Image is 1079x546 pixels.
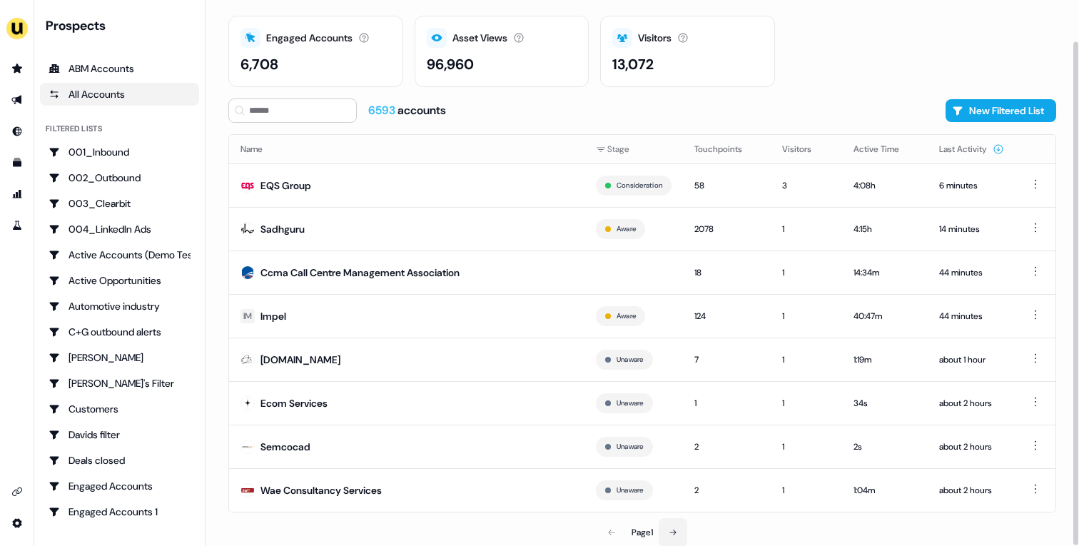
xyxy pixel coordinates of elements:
div: 1 [782,353,831,367]
div: 4:08h [853,178,916,193]
div: EQS Group [260,178,311,193]
a: Go to Charlotte's Filter [40,372,199,395]
div: Ccma Call Centre Management Association [260,266,460,280]
a: Go to Active Opportunities [40,269,199,292]
div: Customers [49,402,191,416]
div: Page 1 [632,525,653,540]
div: Semcocad [260,440,310,454]
div: Engaged Accounts [266,31,353,46]
div: 001_Inbound [49,145,191,159]
div: 18 [694,266,759,280]
div: Stage [596,142,672,156]
div: 96,960 [427,54,474,75]
div: Sadhguru [260,222,305,236]
button: Consideration [617,179,662,192]
button: Unaware [617,397,644,410]
a: Go to prospects [6,57,29,80]
div: [DOMAIN_NAME] [260,353,340,367]
div: 1:19m [853,353,916,367]
div: Deals closed [49,453,191,467]
a: Go to integrations [6,512,29,535]
div: Active Accounts (Demo Test) [49,248,191,262]
div: 14:34m [853,266,916,280]
div: 004_LinkedIn Ads [49,222,191,236]
div: Ecom Services [260,396,328,410]
div: 7 [694,353,759,367]
div: Active Opportunities [49,273,191,288]
div: Visitors [638,31,672,46]
div: 14 minutes [939,222,1004,236]
div: C+G outbound alerts [49,325,191,339]
div: 58 [694,178,759,193]
div: 1 [782,266,831,280]
div: Impel [260,309,286,323]
div: 44 minutes [939,266,1004,280]
div: 4:15h [853,222,916,236]
div: 2078 [694,222,759,236]
button: Visitors [782,136,829,162]
div: 13,072 [612,54,654,75]
div: 40:47m [853,309,916,323]
a: Go to outbound experience [6,89,29,111]
button: Aware [617,310,636,323]
button: Unaware [617,353,644,366]
div: 1 [782,440,831,454]
a: Go to Active Accounts (Demo Test) [40,243,199,266]
div: [PERSON_NAME] [49,350,191,365]
button: Active Time [853,136,916,162]
div: 124 [694,309,759,323]
div: 1:04m [853,483,916,497]
div: Engaged Accounts [49,479,191,493]
div: 2 [694,483,759,497]
div: 2 [694,440,759,454]
div: 003_Clearbit [49,196,191,211]
div: Wae Consultancy Services [260,483,382,497]
a: Go to Deals closed [40,449,199,472]
div: All Accounts [49,87,191,101]
a: Go to templates [6,151,29,174]
div: about 1 hour [939,353,1004,367]
a: Go to experiments [6,214,29,237]
div: 3 [782,178,831,193]
a: Go to 002_Outbound [40,166,199,189]
a: Go to Customers [40,398,199,420]
a: Go to Engaged Accounts 1 [40,500,199,523]
a: Go to 003_Clearbit [40,192,199,215]
a: All accounts [40,83,199,106]
a: ABM Accounts [40,57,199,80]
div: 6 minutes [939,178,1004,193]
a: Go to 004_LinkedIn Ads [40,218,199,241]
a: Go to integrations [6,480,29,503]
div: about 2 hours [939,396,1004,410]
button: New Filtered List [946,99,1056,122]
button: Aware [617,223,636,236]
a: Go to Engaged Accounts [40,475,199,497]
div: about 2 hours [939,440,1004,454]
div: Asset Views [452,31,507,46]
div: accounts [368,103,446,118]
div: Prospects [46,17,199,34]
a: Go to Davids filter [40,423,199,446]
div: Automotive industry [49,299,191,313]
div: 2s [853,440,916,454]
div: 002_Outbound [49,171,191,185]
th: Name [229,135,584,163]
div: 1 [782,396,831,410]
div: Filtered lists [46,123,102,135]
div: Davids filter [49,428,191,442]
a: Go to 001_Inbound [40,141,199,163]
div: [PERSON_NAME]'s Filter [49,376,191,390]
div: ABM Accounts [49,61,191,76]
div: 1 [782,222,831,236]
div: 1 [782,309,831,323]
div: 34s [853,396,916,410]
a: Go to Charlotte Stone [40,346,199,369]
a: Go to Inbound [6,120,29,143]
div: Engaged Accounts 1 [49,505,191,519]
button: Unaware [617,484,644,497]
span: 6593 [368,103,397,118]
a: Go to C+G outbound alerts [40,320,199,343]
button: Touchpoints [694,136,759,162]
div: about 2 hours [939,483,1004,497]
div: 1 [694,396,759,410]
